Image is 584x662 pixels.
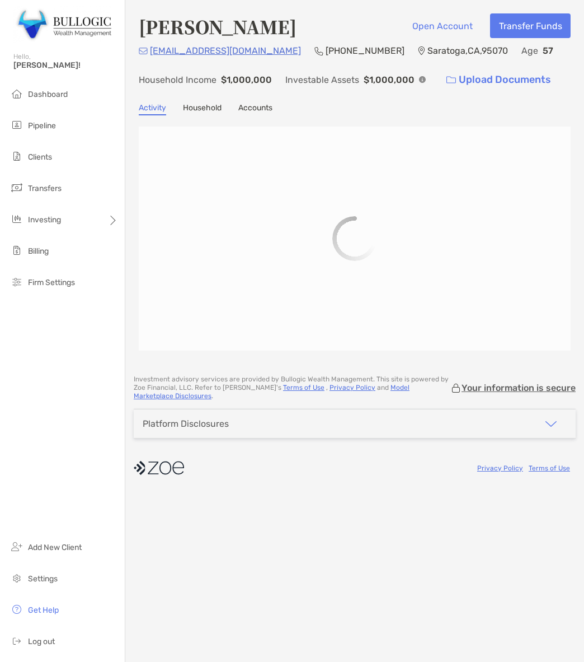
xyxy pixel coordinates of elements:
img: add_new_client icon [10,540,23,553]
span: Investing [28,215,61,225]
img: pipeline icon [10,118,23,132]
p: Investable Assets [285,73,359,87]
a: Privacy Policy [329,384,375,391]
a: Accounts [238,103,272,115]
p: $1,000,000 [221,73,272,87]
p: $1,000,000 [364,73,415,87]
div: Platform Disclosures [143,418,229,429]
img: billing icon [10,244,23,257]
img: company logo [134,455,184,481]
a: Privacy Policy [477,464,523,472]
p: Household Income [139,73,216,87]
a: Terms of Use [529,464,570,472]
a: Activity [139,103,166,115]
span: Get Help [28,605,59,615]
img: logout icon [10,634,23,647]
span: Settings [28,574,58,584]
a: Household [183,103,222,115]
span: Transfers [28,184,62,193]
img: investing icon [10,212,23,226]
span: Dashboard [28,90,68,99]
img: Phone Icon [314,46,323,55]
p: 57 [543,44,553,58]
span: Pipeline [28,121,56,130]
img: Location Icon [418,46,425,55]
img: dashboard icon [10,87,23,100]
span: Billing [28,246,49,256]
span: Add New Client [28,543,82,552]
p: Age [521,44,538,58]
img: firm-settings icon [10,275,23,288]
img: clients icon [10,150,23,163]
button: Open Account [403,13,481,38]
span: [PERSON_NAME]! [13,60,118,70]
span: Clients [28,152,52,162]
span: Log out [28,637,55,646]
img: transfers icon [10,181,23,194]
img: get-help icon [10,603,23,616]
img: settings icon [10,571,23,585]
a: Upload Documents [439,68,558,92]
h4: [PERSON_NAME] [139,13,296,39]
img: Info Icon [419,76,426,83]
button: Transfer Funds [490,13,571,38]
span: Firm Settings [28,278,75,287]
a: Terms of Use [283,384,324,391]
img: Email Icon [139,48,148,54]
p: [PHONE_NUMBER] [326,44,404,58]
img: button icon [446,76,456,84]
a: Model Marketplace Disclosures [134,384,409,400]
p: [EMAIL_ADDRESS][DOMAIN_NAME] [150,44,301,58]
img: icon arrow [544,417,558,431]
p: Investment advisory services are provided by Bullogic Wealth Management . This site is powered by... [134,375,450,400]
p: Saratoga , CA , 95070 [427,44,508,58]
img: Zoe Logo [13,4,111,45]
p: Your information is secure [461,383,576,393]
